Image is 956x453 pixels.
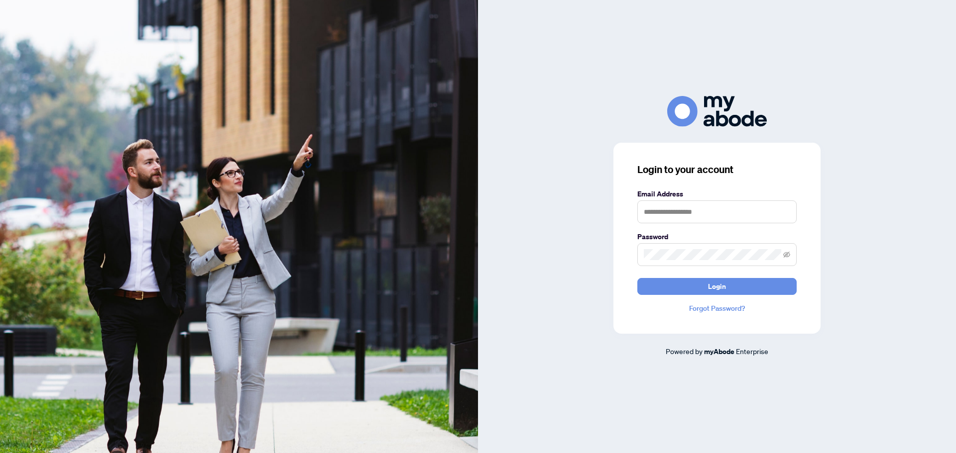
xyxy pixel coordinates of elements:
[637,188,797,199] label: Email Address
[667,96,767,126] img: ma-logo
[704,346,734,357] a: myAbode
[736,347,768,356] span: Enterprise
[637,163,797,177] h3: Login to your account
[637,278,797,295] button: Login
[666,347,703,356] span: Powered by
[637,231,797,242] label: Password
[783,251,790,258] span: eye-invisible
[708,278,726,294] span: Login
[637,303,797,314] a: Forgot Password?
